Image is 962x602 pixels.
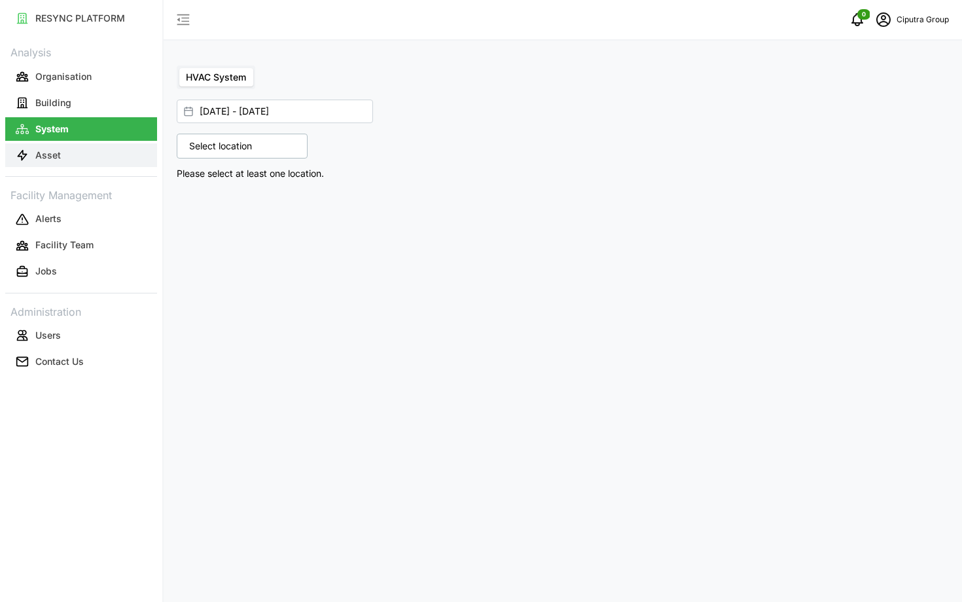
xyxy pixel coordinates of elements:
p: Organisation [35,70,92,83]
p: Analysis [5,42,157,61]
p: Select location [183,140,258,153]
a: RESYNC PLATFORM [5,5,157,31]
button: Users [5,324,157,347]
p: Asset [35,149,61,162]
span: HVAC System [186,71,246,83]
p: RESYNC PLATFORM [35,12,125,25]
p: Facility Management [5,185,157,204]
button: RESYNC PLATFORM [5,7,157,30]
p: Building [35,96,71,109]
a: Users [5,322,157,348]
button: Facility Team [5,234,157,257]
a: Contact Us [5,348,157,375]
p: System [35,122,69,136]
a: Facility Team [5,233,157,259]
button: notifications [844,7,870,33]
a: Building [5,90,157,116]
button: Organisation [5,65,157,88]
button: schedule [870,7,897,33]
p: Alerts [35,212,62,225]
p: Facility Team [35,238,94,252]
a: Jobs [5,259,157,285]
p: Ciputra Group [897,14,949,26]
button: Building [5,91,157,115]
button: Jobs [5,260,157,284]
p: Contact Us [35,355,84,368]
button: Contact Us [5,350,157,373]
p: Administration [5,301,157,320]
p: Jobs [35,265,57,278]
span: 0 [862,10,866,19]
p: Users [35,329,61,342]
a: Asset [5,142,157,168]
a: System [5,116,157,142]
button: Asset [5,143,157,167]
button: Alerts [5,208,157,231]
a: Alerts [5,206,157,233]
button: System [5,117,157,141]
a: Organisation [5,64,157,90]
p: Please select at least one location. [177,166,558,181]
